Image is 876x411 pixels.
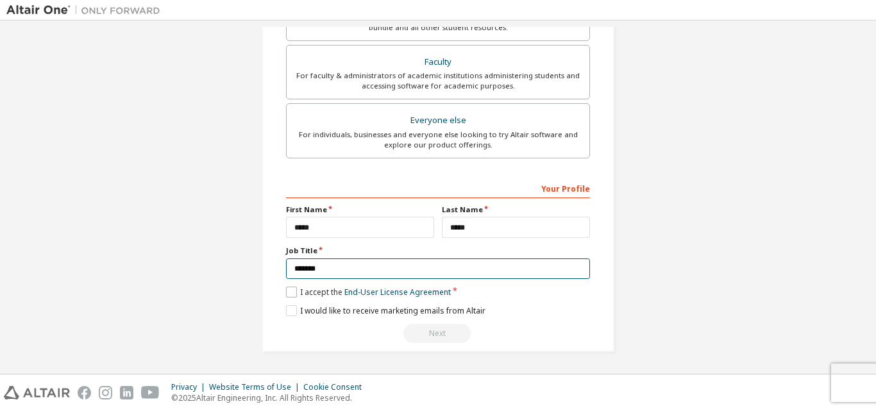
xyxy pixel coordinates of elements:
img: linkedin.svg [120,386,133,399]
div: Website Terms of Use [209,382,303,392]
label: Last Name [442,205,590,215]
label: Job Title [286,246,590,256]
div: Cookie Consent [303,382,369,392]
div: Read and acccept EULA to continue [286,324,590,343]
a: End-User License Agreement [344,287,451,298]
p: © 2025 Altair Engineering, Inc. All Rights Reserved. [171,392,369,403]
label: I would like to receive marketing emails from Altair [286,305,485,316]
div: Privacy [171,382,209,392]
img: altair_logo.svg [4,386,70,399]
div: For individuals, businesses and everyone else looking to try Altair software and explore our prod... [294,130,582,150]
div: For faculty & administrators of academic institutions administering students and accessing softwa... [294,71,582,91]
img: Altair One [6,4,167,17]
img: facebook.svg [78,386,91,399]
img: youtube.svg [141,386,160,399]
label: First Name [286,205,434,215]
label: I accept the [286,287,451,298]
img: instagram.svg [99,386,112,399]
div: Faculty [294,53,582,71]
div: Everyone else [294,112,582,130]
div: Your Profile [286,178,590,198]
